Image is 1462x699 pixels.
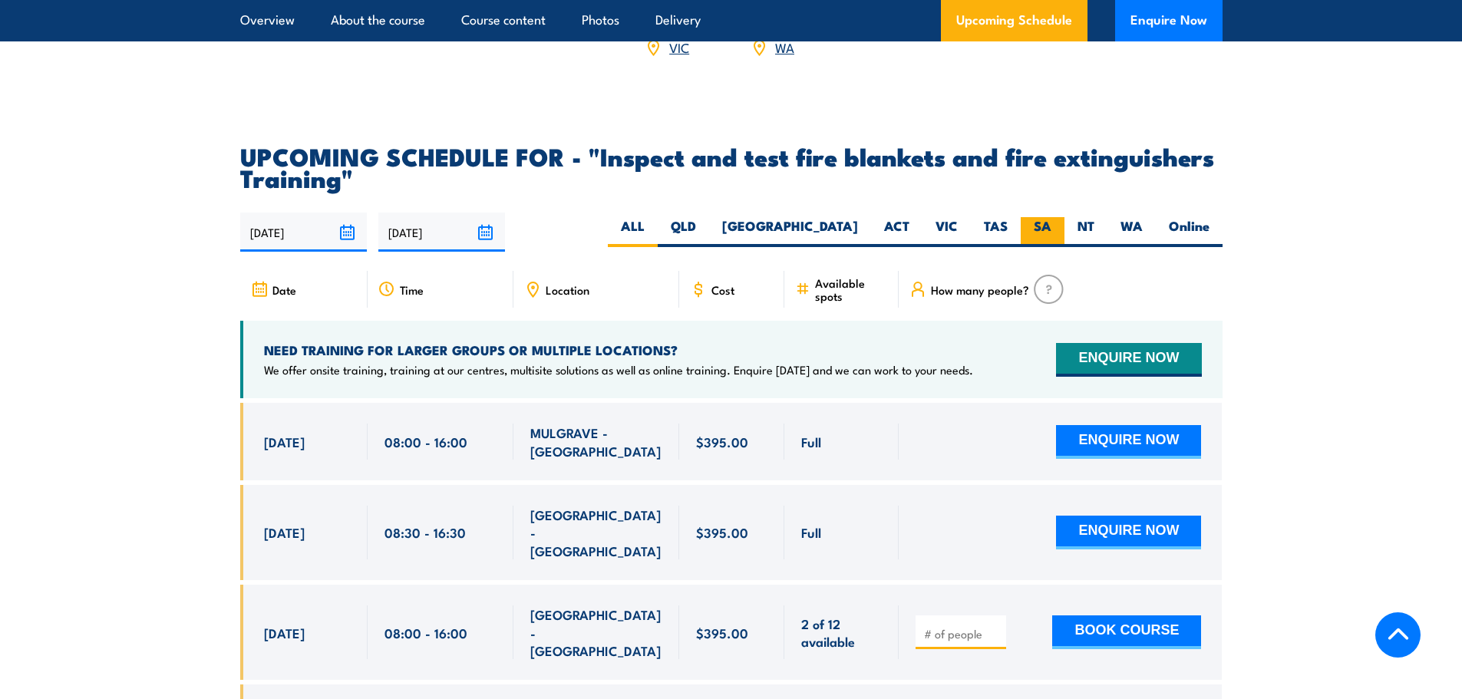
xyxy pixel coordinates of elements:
span: $395.00 [696,624,748,641]
label: NT [1064,217,1107,247]
label: ACT [871,217,922,247]
p: We offer onsite training, training at our centres, multisite solutions as well as online training... [264,362,973,378]
a: WA [775,38,794,56]
span: 08:00 - 16:00 [384,624,467,641]
span: 2 of 12 available [801,615,882,651]
span: $395.00 [696,523,748,541]
span: 08:30 - 16:30 [384,523,466,541]
h2: UPCOMING SCHEDULE FOR - "Inspect and test fire blankets and fire extinguishers Training" [240,145,1223,188]
span: Full [801,433,821,450]
button: ENQUIRE NOW [1056,516,1201,549]
label: Online [1156,217,1223,247]
input: # of people [924,626,1001,641]
span: Time [400,283,424,296]
input: From date [240,213,367,252]
label: SA [1021,217,1064,247]
span: Location [546,283,589,296]
span: Full [801,523,821,541]
span: $395.00 [696,433,748,450]
a: VIC [669,38,689,56]
button: ENQUIRE NOW [1056,343,1201,377]
span: How many people? [931,283,1029,296]
span: [GEOGRAPHIC_DATA] - [GEOGRAPHIC_DATA] [530,605,662,659]
span: Available spots [815,276,888,302]
button: ENQUIRE NOW [1056,425,1201,459]
span: [DATE] [264,433,305,450]
span: MULGRAVE - [GEOGRAPHIC_DATA] [530,424,662,460]
label: ALL [608,217,658,247]
span: Cost [711,283,734,296]
span: [DATE] [264,624,305,641]
span: 08:00 - 16:00 [384,433,467,450]
label: VIC [922,217,971,247]
button: BOOK COURSE [1052,615,1201,649]
label: TAS [971,217,1021,247]
span: Date [272,283,296,296]
span: [GEOGRAPHIC_DATA] - [GEOGRAPHIC_DATA] [530,506,662,559]
input: To date [378,213,505,252]
h4: NEED TRAINING FOR LARGER GROUPS OR MULTIPLE LOCATIONS? [264,341,973,358]
span: [DATE] [264,523,305,541]
label: [GEOGRAPHIC_DATA] [709,217,871,247]
label: QLD [658,217,709,247]
label: WA [1107,217,1156,247]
